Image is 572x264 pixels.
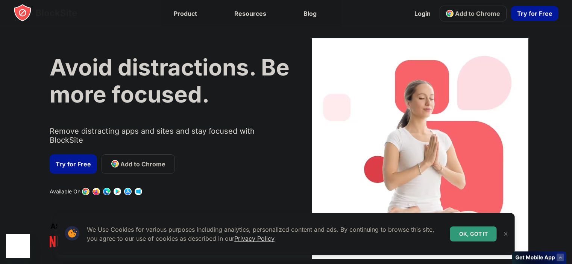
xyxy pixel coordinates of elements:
[50,126,290,150] text: Remove distracting apps and sites and stay focused with BlockSite
[511,6,558,21] a: Try for Free
[410,5,435,23] a: Login
[450,226,497,241] div: OK, GOT IT
[503,231,509,237] img: Close
[455,10,500,17] span: Add to Chrome
[14,4,92,22] img: blocksite-icon.5d769676.svg
[446,10,454,17] img: chrome-icon.svg
[50,188,80,195] text: Available On
[87,225,444,243] p: We Use Cookies for various purposes including analytics, personalized content and ads. By continu...
[50,53,290,107] h1: Avoid distractions. Be more focused.
[440,6,507,21] a: Add to Chrome
[6,234,30,258] iframe: Кнопка запуска окна обмена сообщениями
[120,159,165,168] span: Add to Chrome
[234,235,275,242] a: Privacy Policy
[50,154,97,173] a: Try for Free
[102,154,175,173] a: Add to Chrome
[501,229,511,239] button: Close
